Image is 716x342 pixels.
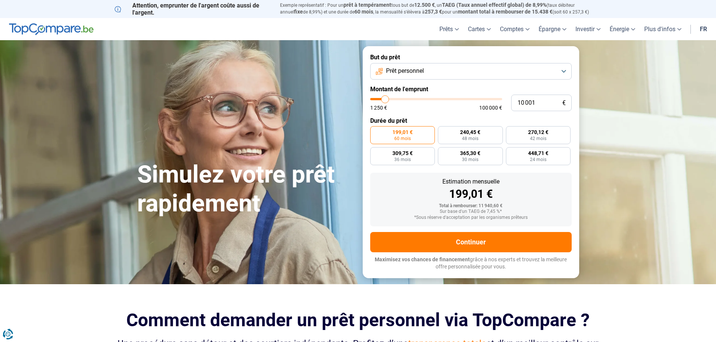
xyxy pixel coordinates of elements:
[460,130,480,135] span: 240,45 €
[370,232,572,252] button: Continuer
[370,86,572,93] label: Montant de l'emprunt
[9,23,94,35] img: TopCompare
[460,151,480,156] span: 365,30 €
[530,136,546,141] span: 42 mois
[425,9,442,15] span: 257,3 €
[370,256,572,271] p: grâce à nos experts et trouvez la meilleure offre personnalisée pour vous.
[442,2,546,8] span: TAEG (Taux annuel effectif global) de 8,99%
[530,157,546,162] span: 24 mois
[458,9,553,15] span: montant total à rembourser de 15.438 €
[376,203,566,209] div: Total à rembourser: 11 940,60 €
[534,18,571,40] a: Épargne
[294,9,303,15] span: fixe
[392,130,413,135] span: 199,01 €
[392,151,413,156] span: 309,75 €
[394,157,411,162] span: 36 mois
[495,18,534,40] a: Comptes
[394,136,411,141] span: 60 mois
[462,157,478,162] span: 30 mois
[462,136,478,141] span: 48 mois
[605,18,640,40] a: Énergie
[435,18,463,40] a: Prêts
[115,310,602,330] h2: Comment demander un prêt personnel via TopCompare ?
[115,2,271,16] p: Attention, emprunter de l'argent coûte aussi de l'argent.
[479,105,502,110] span: 100 000 €
[137,160,354,218] h1: Simulez votre prêt rapidement
[463,18,495,40] a: Cartes
[354,9,373,15] span: 60 mois
[376,215,566,220] div: *Sous réserve d'acceptation par les organismes prêteurs
[370,105,387,110] span: 1 250 €
[370,63,572,80] button: Prêt personnel
[571,18,605,40] a: Investir
[528,151,548,156] span: 448,71 €
[344,2,391,8] span: prêt à tempérament
[695,18,711,40] a: fr
[386,67,424,75] span: Prêt personnel
[375,256,470,262] span: Maximisez vos chances de financement
[376,209,566,214] div: Sur base d'un TAEG de 7,45 %*
[414,2,435,8] span: 12.500 €
[528,130,548,135] span: 270,12 €
[640,18,686,40] a: Plus d'infos
[562,100,566,106] span: €
[280,2,602,15] p: Exemple représentatif : Pour un tous but de , un (taux débiteur annuel de 8,99%) et une durée de ...
[376,188,566,200] div: 199,01 €
[370,54,572,61] label: But du prêt
[376,179,566,185] div: Estimation mensuelle
[370,117,572,124] label: Durée du prêt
